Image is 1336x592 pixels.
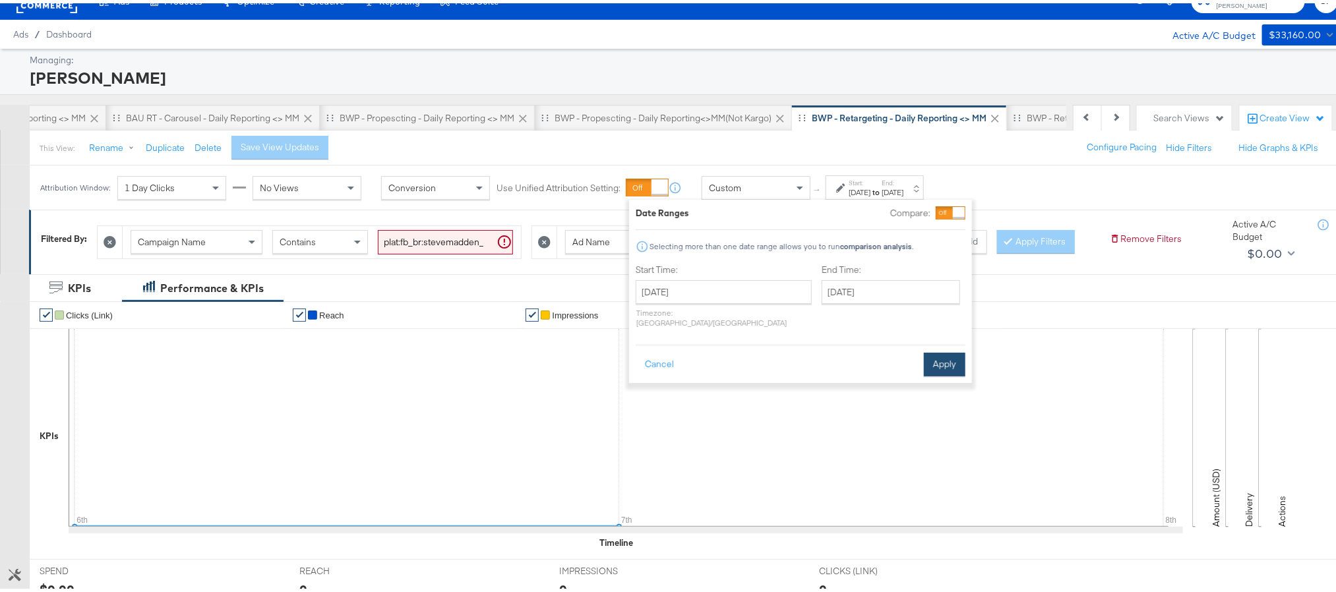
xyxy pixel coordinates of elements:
[319,307,344,317] span: Reach
[559,562,658,574] span: IMPRESSIONS
[1260,109,1325,122] div: Create View
[1166,138,1212,151] button: Hide Filters
[822,260,965,273] label: End Time:
[280,233,316,245] span: Contains
[599,533,633,546] div: Timeline
[68,278,91,293] div: KPIs
[30,51,1335,63] div: Managing:
[1242,240,1298,261] button: $0.00
[636,305,812,324] p: Timezone: [GEOGRAPHIC_DATA]/[GEOGRAPHIC_DATA]
[882,175,903,184] label: End:
[1153,109,1225,121] div: Search Views
[146,138,185,151] button: Duplicate
[41,229,87,242] div: Filtered By:
[113,111,120,118] div: Drag to reorder tab
[649,239,914,248] div: Selecting more than one date range allows you to run .
[66,307,113,317] span: Clicks (Link)
[293,305,306,318] a: ✔
[160,278,264,293] div: Performance & KPIs
[1247,241,1283,260] div: $0.00
[1269,24,1321,40] div: $33,160.00
[572,233,610,245] span: Ad Name
[28,26,46,36] span: /
[799,111,806,118] div: Drag to reorder tab
[1238,138,1318,151] button: Hide Graphs & KPIs
[636,349,683,373] button: Cancel
[849,184,870,194] div: [DATE]
[819,562,918,574] span: CLICKS (LINK)
[125,179,175,191] span: 1 Day Clicks
[1210,465,1222,523] text: Amount (USD)
[1078,133,1166,156] button: Configure Pacing
[870,184,882,194] strong: to
[924,349,965,373] button: Apply
[882,184,903,194] div: [DATE]
[1014,111,1021,118] div: Drag to reorder tab
[526,305,539,318] a: ✔
[1232,215,1305,239] div: Active A/C Budget
[1110,229,1182,242] button: Remove Filters
[709,179,741,191] span: Custom
[260,179,299,191] span: No Views
[13,26,28,36] span: Ads
[849,175,870,184] label: Start:
[840,238,912,248] strong: comparison analysis
[138,233,206,245] span: Campaign Name
[636,260,812,273] label: Start Time:
[1159,21,1256,41] div: Active A/C Budget
[552,307,598,317] span: Impressions
[46,26,92,36] a: Dashboard
[555,109,772,121] div: BWP - Propescting - Daily Reporting<>MM(not kargo)
[497,179,621,191] label: Use Unified Attribution Setting:
[80,133,148,157] button: Rename
[378,227,513,251] input: Enter a search term
[388,179,436,191] span: Conversion
[126,109,299,121] div: BAU RT - Carousel - Daily Reporting <> MM
[1276,492,1288,523] text: Actions
[40,305,53,318] a: ✔
[1027,109,1242,121] div: BWP - Retargeting - Daily Reporting<>MM(not kargo)
[195,138,222,151] button: Delete
[541,111,549,118] div: Drag to reorder tab
[30,63,1335,86] div: [PERSON_NAME]
[812,185,824,189] span: ↑
[40,140,75,150] div: This View:
[40,180,111,189] div: Attribution Window:
[340,109,514,121] div: BWP - Propescting - Daily Reporting <> MM
[40,427,59,439] div: KPIs
[299,562,398,574] span: REACH
[636,204,689,216] div: Date Ranges
[1243,490,1255,523] text: Delivery
[812,109,987,121] div: BWP - Retargeting - Daily Reporting <> MM
[890,204,930,216] label: Compare:
[326,111,334,118] div: Drag to reorder tab
[40,562,138,574] span: SPEND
